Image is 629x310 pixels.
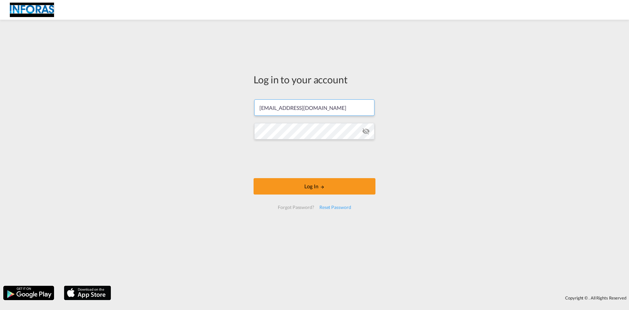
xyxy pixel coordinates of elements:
[254,99,374,116] input: Enter email/phone number
[10,3,54,17] img: eff75c7098ee11eeb65dd1c63e392380.jpg
[63,285,112,301] img: apple.png
[265,146,364,172] iframe: reCAPTCHA
[3,285,55,301] img: google.png
[114,292,629,303] div: Copyright © . All Rights Reserved
[362,127,370,135] md-icon: icon-eye-off
[317,201,354,213] div: Reset Password
[254,72,375,86] div: Log in to your account
[275,201,316,213] div: Forgot Password?
[254,178,375,195] button: LOGIN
